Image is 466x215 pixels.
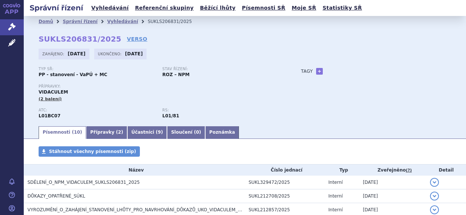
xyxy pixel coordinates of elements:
[245,189,325,203] td: SUKL212708/2025
[359,164,427,176] th: Zveřejněno
[240,3,288,13] a: Písemnosti SŘ
[359,176,427,189] td: [DATE]
[127,35,147,43] a: VERSO
[133,3,196,13] a: Referenční skupiny
[196,130,199,135] span: 0
[328,207,343,212] span: Interní
[27,180,140,185] span: SDĚLENÍ_O_NPM_VIDACULEM_SUKLS206831_2025
[39,19,53,24] a: Domů
[39,126,86,139] a: Písemnosti (10)
[89,3,131,13] a: Vyhledávání
[68,51,86,56] strong: [DATE]
[359,189,427,203] td: [DATE]
[163,108,279,113] p: RS:
[39,35,121,43] strong: SUKLS206831/2025
[39,84,286,89] p: Přípravky:
[118,130,121,135] span: 2
[301,67,313,76] h3: Tagy
[245,164,325,176] th: Číslo jednací
[163,67,279,71] p: Stav řízení:
[148,16,201,27] li: SUKLS206831/2025
[245,176,325,189] td: SUKL329472/2025
[163,113,179,118] strong: azacitidin
[86,126,127,139] a: Přípravky (2)
[320,3,364,13] a: Statistiky SŘ
[127,126,167,139] a: Účastníci (9)
[27,207,283,212] span: VYROZUMĚNÍ_O_ZAHÁJENÍ_STANOVENÍ_LHŮTY_PRO_NAVRHOVÁNÍ_DŮKAZŮ_UKO_VIDACULEM_SUKLS206831_2025
[316,68,323,75] a: +
[406,168,412,173] abbr: (?)
[39,113,60,118] strong: AZACITIDIN
[198,3,238,13] a: Běžící lhůty
[167,126,205,139] a: Sloučení (0)
[328,193,343,199] span: Interní
[42,51,66,57] span: Zahájeno:
[205,126,239,139] a: Poznámka
[74,130,80,135] span: 10
[430,205,439,214] button: detail
[39,67,155,71] p: Typ SŘ:
[39,89,68,95] span: VIDACULEM
[39,146,140,157] a: Stáhnout všechny písemnosti (zip)
[430,192,439,201] button: detail
[49,149,136,154] span: Stáhnout všechny písemnosti (zip)
[430,178,439,187] button: detail
[39,108,155,113] p: ATC:
[98,51,123,57] span: Ukončeno:
[39,72,107,77] strong: PP - stanovení - VaPÚ + MC
[24,164,245,176] th: Název
[27,193,85,199] span: DŮKAZY_OPATŘENÉ_SÚKL
[325,164,359,176] th: Typ
[125,51,143,56] strong: [DATE]
[158,130,161,135] span: 9
[289,3,318,13] a: Moje SŘ
[426,164,466,176] th: Detail
[63,19,98,24] a: Správní řízení
[39,97,62,101] span: (2 balení)
[328,180,343,185] span: Interní
[163,72,190,77] strong: ROZ – NPM
[107,19,138,24] a: Vyhledávání
[24,3,89,13] h2: Správní řízení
